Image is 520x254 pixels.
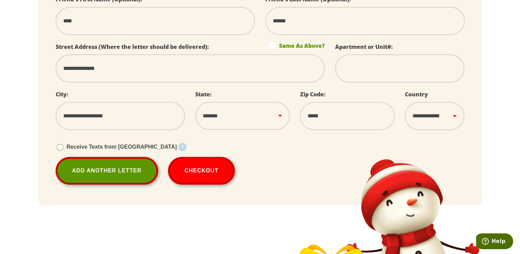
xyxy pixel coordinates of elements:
[476,233,513,251] iframe: Opens a widget where you can find more information
[56,43,209,51] label: Street Address (Where the letter should be delivered):
[269,42,325,49] label: Same As Above?
[405,91,428,98] label: Country
[300,91,325,98] label: Zip Code:
[195,91,212,98] label: State:
[168,157,235,184] button: Checkout
[67,144,177,150] span: Receive Texts from [GEOGRAPHIC_DATA]
[335,43,393,51] label: Apartment or Unit#:
[56,91,68,98] label: City:
[56,157,158,184] a: Add Another Letter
